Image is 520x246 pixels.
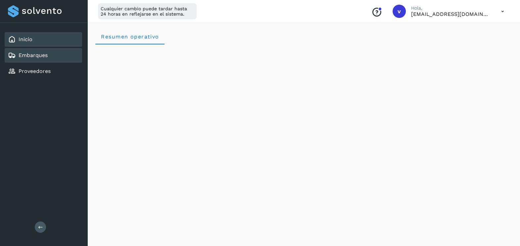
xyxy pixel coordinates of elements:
[411,5,491,11] p: Hola,
[5,32,82,47] div: Inicio
[5,48,82,63] div: Embarques
[98,3,197,19] div: Cualquier cambio puede tardar hasta 24 horas en reflejarse en el sistema.
[19,52,48,58] a: Embarques
[101,33,159,40] span: Resumen operativo
[19,36,32,42] a: Inicio
[411,11,491,17] p: vaymartinez@niagarawater.com
[19,68,51,74] a: Proveedores
[5,64,82,79] div: Proveedores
